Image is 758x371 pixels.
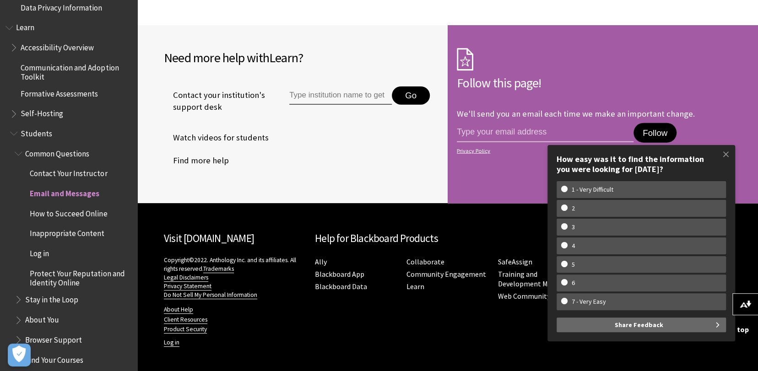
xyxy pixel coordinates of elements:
h2: Help for Blackboard Products [315,231,580,247]
a: SafeAssign [498,257,532,267]
span: Browser Support [25,332,82,344]
img: Subscription Icon [457,48,473,71]
w-span: 4 [561,242,585,250]
a: About Help [164,306,193,314]
span: Inappropriate Content [30,226,104,238]
span: Accessibility Overview [21,40,94,52]
a: Collaborate [406,257,444,267]
a: Web Community Manager [498,291,579,301]
span: About You [25,312,59,324]
w-span: 5 [561,261,585,269]
button: Share Feedback [557,317,726,332]
span: Find Your Courses [25,352,83,364]
span: Common Questions [25,146,89,158]
h2: Follow this page! [457,73,731,92]
input: Type institution name to get support [289,86,392,105]
span: Students [21,126,52,138]
w-span: 6 [561,279,585,287]
span: How to Succeed Online [30,206,107,218]
button: Go [392,86,430,105]
a: Client Resources [164,316,207,324]
a: Watch videos for students [164,131,269,145]
div: How easy was it to find the information you were looking for [DATE]? [557,154,726,174]
p: We'll send you an email each time we make an important change. [457,108,695,119]
a: Privacy Policy [457,148,729,154]
w-span: 3 [561,223,585,231]
a: Do Not Sell My Personal Information [164,291,257,299]
w-span: 2 [561,204,585,212]
a: Product Security [164,325,207,333]
a: Community Engagement [406,269,486,279]
span: Contact Your Instructor [30,166,107,178]
p: Copyright©2022. Anthology Inc. and its affiliates. All rights reserved. [164,256,306,299]
span: Email and Messages [30,186,99,198]
span: Share Feedback [615,317,663,332]
span: Protect Your Reputation and Identity Online [30,266,131,287]
span: Communication and Adoption Toolkit [21,60,131,81]
span: Learn [16,20,34,32]
a: Training and Development Manager [498,269,570,289]
a: Find more help [164,154,229,167]
span: Contact your institution's support desk [164,89,268,113]
w-span: 1 - Very Difficult [561,186,624,194]
span: Self-Hosting [21,106,63,118]
a: Visit [DOMAIN_NAME] [164,231,254,245]
a: Legal Disclaimers [164,274,208,282]
w-span: 7 - Very Easy [561,298,617,306]
span: Stay in the Loop [25,292,78,304]
a: Ally [315,257,327,267]
a: Trademarks [203,265,234,273]
a: Privacy Statement [164,282,211,290]
span: Log in [30,246,49,258]
h2: Need more help with ? [164,48,439,67]
span: Formative Assessments [21,86,98,98]
a: Learn [406,282,424,291]
button: Open Preferences [8,344,31,366]
span: Learn [269,49,298,66]
a: Blackboard App [315,269,364,279]
button: Follow [633,123,677,143]
a: Log in [164,339,179,347]
input: email address [457,123,633,142]
a: Blackboard Data [315,282,367,291]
